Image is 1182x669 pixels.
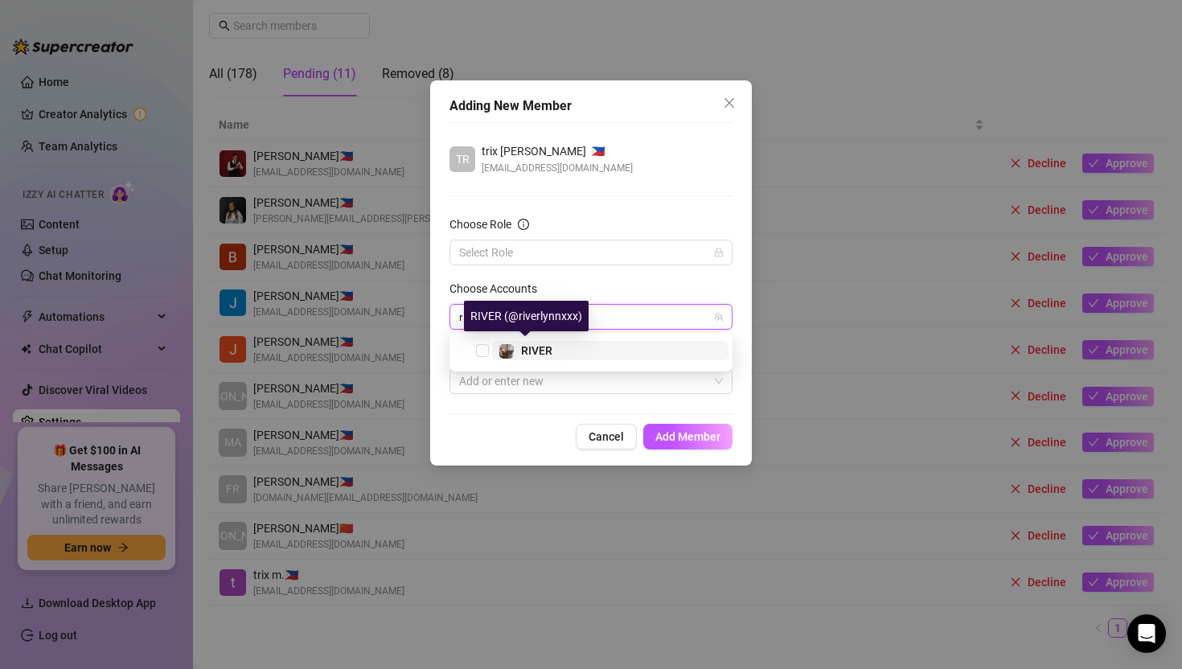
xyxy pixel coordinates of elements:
[655,430,720,443] span: Add Member
[576,424,637,449] button: Cancel
[716,90,742,116] button: Close
[482,142,586,160] span: trix [PERSON_NAME]
[449,280,548,298] label: Choose Accounts
[499,344,514,359] img: RIVER
[449,215,511,233] div: Choose Role
[716,96,742,109] span: Close
[643,424,733,449] button: Add Member
[476,344,489,357] span: Select tree node
[482,142,633,160] div: 🇵🇭
[449,96,733,116] div: Adding New Member
[482,160,633,176] span: [EMAIL_ADDRESS][DOMAIN_NAME]
[521,344,552,357] span: RIVER
[714,248,724,257] span: lock
[723,96,736,109] span: close
[1127,614,1166,653] div: Open Intercom Messenger
[714,312,724,322] span: team
[589,430,624,443] span: Cancel
[518,219,529,230] span: info-circle
[464,301,589,331] div: RIVER (@riverlynnxxx)
[456,150,470,168] span: TR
